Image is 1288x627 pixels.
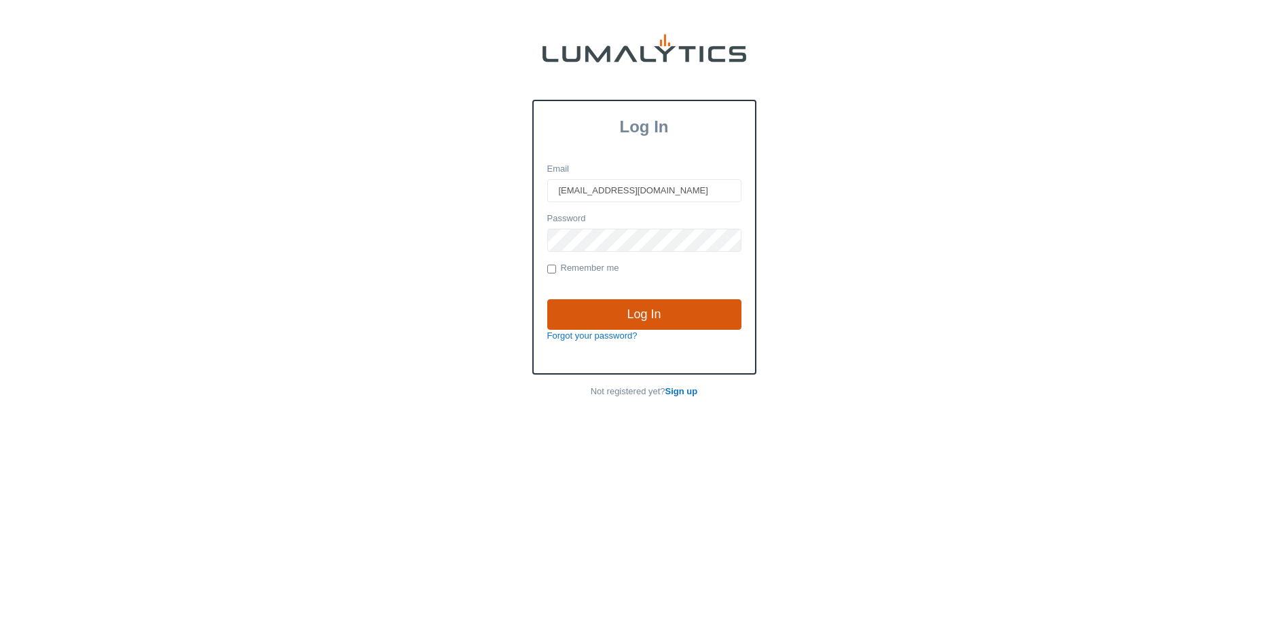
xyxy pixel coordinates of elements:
input: Log In [547,299,741,330]
input: Email [547,179,741,202]
a: Forgot your password? [547,330,638,341]
label: Email [547,163,570,176]
h3: Log In [534,117,755,136]
a: Sign up [665,386,698,396]
img: lumalytics-black-e9b537c871f77d9ce8d3a6940f85695cd68c596e3f819dc492052d1098752254.png [542,34,746,62]
p: Not registered yet? [532,385,756,398]
label: Password [547,212,586,225]
label: Remember me [547,262,619,275]
input: Remember me [547,265,556,273]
